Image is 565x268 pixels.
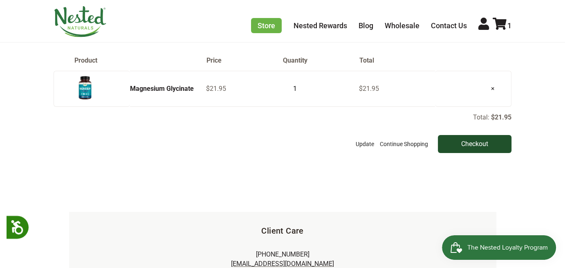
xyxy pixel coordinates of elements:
[82,225,483,236] h5: Client Care
[130,85,194,92] a: Magnesium Glycinate
[359,21,373,30] a: Blog
[442,235,557,260] iframe: Button to open loyalty program pop-up
[378,135,430,153] a: Continue Shopping
[231,260,334,268] a: [EMAIL_ADDRESS][DOMAIN_NAME]
[484,78,501,99] a: ×
[206,56,282,65] th: Price
[75,74,95,101] img: Magnesium Glycinate - USA
[493,21,511,30] a: 1
[385,21,419,30] a: Wholesale
[359,85,379,92] span: $21.95
[256,250,309,258] a: [PHONE_NUMBER]
[54,113,511,153] div: Total:
[251,18,282,33] a: Store
[438,135,511,153] input: Checkout
[507,21,511,30] span: 1
[294,21,347,30] a: Nested Rewards
[54,56,206,65] th: Product
[431,21,467,30] a: Contact Us
[359,56,435,65] th: Total
[354,135,376,153] button: Update
[491,113,511,121] p: $21.95
[206,85,226,92] span: $21.95
[54,6,107,37] img: Nested Naturals
[282,56,359,65] th: Quantity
